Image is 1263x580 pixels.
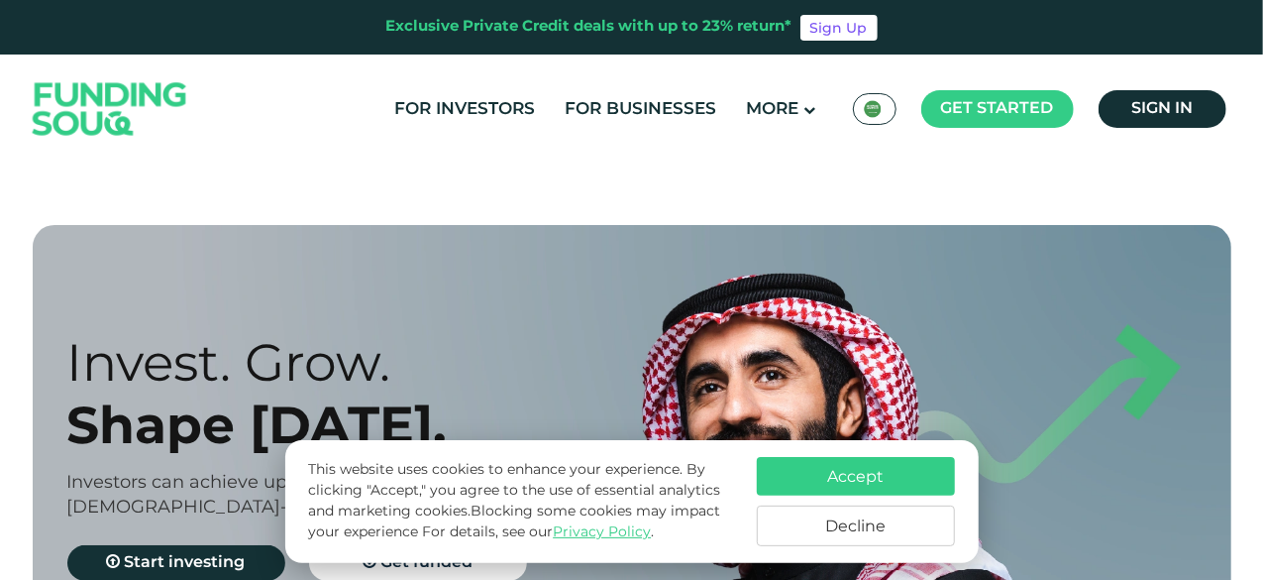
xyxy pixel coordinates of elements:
[553,525,651,539] a: Privacy Policy
[757,457,955,496] button: Accept
[67,394,667,456] div: Shape [DATE].
[757,506,955,546] button: Decline
[1131,101,1193,116] span: Sign in
[13,59,207,160] img: Logo
[800,15,878,41] a: Sign Up
[308,460,736,543] p: This website uses cookies to enhance your experience. By clicking "Accept," you agree to the use ...
[422,525,654,539] span: For details, see our .
[308,505,720,539] span: Blocking some cookies may impact your experience
[561,93,722,126] a: For Businesses
[386,16,792,39] div: Exclusive Private Credit deals with up to 23% return*
[1099,90,1226,128] a: Sign in
[67,474,311,492] span: Investors can achieve up to
[67,331,667,394] div: Invest. Grow.
[864,100,882,118] img: SA Flag
[390,93,541,126] a: For Investors
[747,101,799,118] span: More
[67,474,486,517] span: by financing [DEMOGRAPHIC_DATA]-compliant businesses.
[125,555,246,570] span: Start investing
[380,555,473,570] span: Get funded
[941,101,1054,116] span: Get started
